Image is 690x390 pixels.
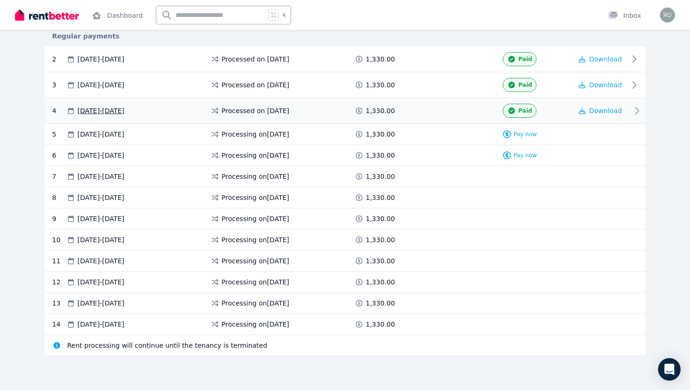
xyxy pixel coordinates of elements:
div: 9 [52,214,66,223]
span: Download [589,107,622,115]
div: 5 [52,130,66,139]
span: 1,330.00 [366,235,395,245]
span: Processing on [DATE] [222,256,289,266]
span: 1,330.00 [366,277,395,287]
span: Processing on [DATE] [222,298,289,308]
span: Processing on [DATE] [222,130,289,139]
span: Paid [518,81,532,89]
span: Download [589,55,622,63]
div: 13 [52,298,66,308]
span: Pay now [514,152,537,159]
span: k [283,11,286,19]
span: Processing on [DATE] [222,151,289,160]
img: Ronel Infante [660,8,675,23]
span: [DATE] - [DATE] [77,130,124,139]
div: 10 [52,235,66,245]
span: 1,330.00 [366,193,395,202]
span: [DATE] - [DATE] [77,277,124,287]
span: [DATE] - [DATE] [77,214,124,223]
span: Paid [518,55,532,63]
span: Pay now [514,130,537,138]
div: 12 [52,277,66,287]
span: 1,330.00 [366,80,395,90]
span: 1,330.00 [366,298,395,308]
span: Processing on [DATE] [222,172,289,181]
span: [DATE] - [DATE] [77,80,124,90]
span: 1,330.00 [366,54,395,64]
button: Download [579,54,622,64]
span: Processing on [DATE] [222,277,289,287]
div: Regular payments [45,31,645,41]
div: 2 [52,52,66,66]
div: 14 [52,320,66,329]
span: 1,330.00 [366,106,395,115]
div: 8 [52,193,66,202]
div: 4 [52,104,66,118]
button: Download [579,106,622,115]
div: 7 [52,172,66,181]
img: RentBetter [15,8,79,22]
span: 1,330.00 [366,172,395,181]
span: Processed on [DATE] [222,54,289,64]
span: [DATE] - [DATE] [77,320,124,329]
button: Download [579,80,622,90]
span: Paid [518,107,532,115]
div: 11 [52,256,66,266]
span: [DATE] - [DATE] [77,172,124,181]
span: [DATE] - [DATE] [77,235,124,245]
span: Processed on [DATE] [222,106,289,115]
span: Download [589,81,622,89]
div: Inbox [608,11,641,20]
span: 1,330.00 [366,214,395,223]
span: 1,330.00 [366,151,395,160]
span: 1,330.00 [366,320,395,329]
span: Processing on [DATE] [222,320,289,329]
span: Processed on [DATE] [222,80,289,90]
span: [DATE] - [DATE] [77,54,124,64]
span: [DATE] - [DATE] [77,298,124,308]
span: [DATE] - [DATE] [77,106,124,115]
span: [DATE] - [DATE] [77,256,124,266]
span: Rent processing will continue until the tenancy is terminated [67,341,267,350]
div: 3 [52,78,66,92]
span: 1,330.00 [366,130,395,139]
span: Processing on [DATE] [222,235,289,245]
span: 1,330.00 [366,256,395,266]
span: Processing on [DATE] [222,214,289,223]
div: Open Intercom Messenger [658,358,681,381]
span: [DATE] - [DATE] [77,193,124,202]
span: [DATE] - [DATE] [77,151,124,160]
span: Processing on [DATE] [222,193,289,202]
div: 6 [52,151,66,160]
